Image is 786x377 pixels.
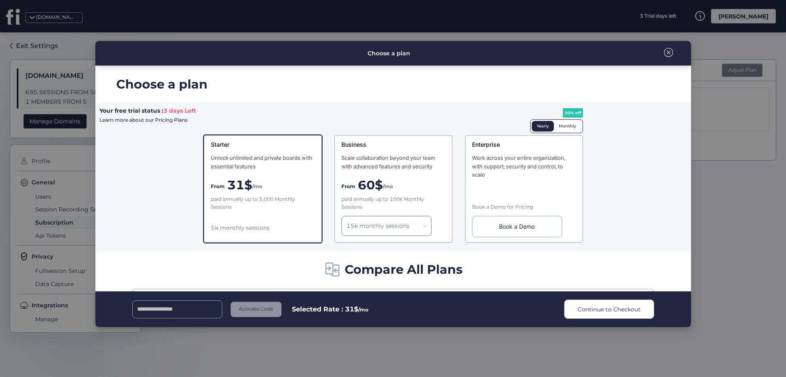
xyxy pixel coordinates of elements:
span: /mo [252,183,262,191]
a: Book a Demo [472,216,576,237]
div: Enterprise [472,141,576,149]
div: Your free trial status : [99,106,196,124]
div: Starter [210,141,314,149]
div: paid annually up to 100k Monthly Sessions [341,195,445,211]
div: Book a Demo [472,216,562,237]
span: Continue to Checkout [578,305,641,314]
span: 60$ [357,175,382,195]
span: Activate Code [239,305,273,313]
div: Selected Rate : 31$ [292,304,368,314]
button: Activate Code [230,302,282,317]
span: /mo [358,307,368,313]
span: 3 days Left [163,107,196,114]
span: From [341,183,355,191]
div: Monthly [553,121,581,132]
div: 5k monthly sessions [210,223,314,232]
div: 20% off [562,108,583,118]
div: Choose a plan [367,49,410,58]
span: 31$ [227,175,252,195]
div: Scale collaboration beyond your team with advanced features and security [341,154,445,170]
div: Unlock unlimited and private boards with essential features [210,154,314,170]
div: Book a Demo for Pricing [472,203,576,211]
nz-select-item: 15k monthly sessions [346,220,426,232]
span: Learn more about our Pricing Plans [99,117,187,123]
span: Compare All Plans [344,260,462,279]
div: Choose a plan [116,75,691,94]
div: Yearly [531,121,553,132]
div: paid annually up to 5,000 Monthly Sessions [210,195,314,211]
span: /mo [382,183,393,191]
button: Continue to Checkout [564,300,654,319]
a: Learn more about our Pricing Plans [99,116,187,123]
div: Business [341,141,445,149]
span: From [210,183,224,191]
div: Work across your entire organization, with support, security and control, to scale [472,154,576,179]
